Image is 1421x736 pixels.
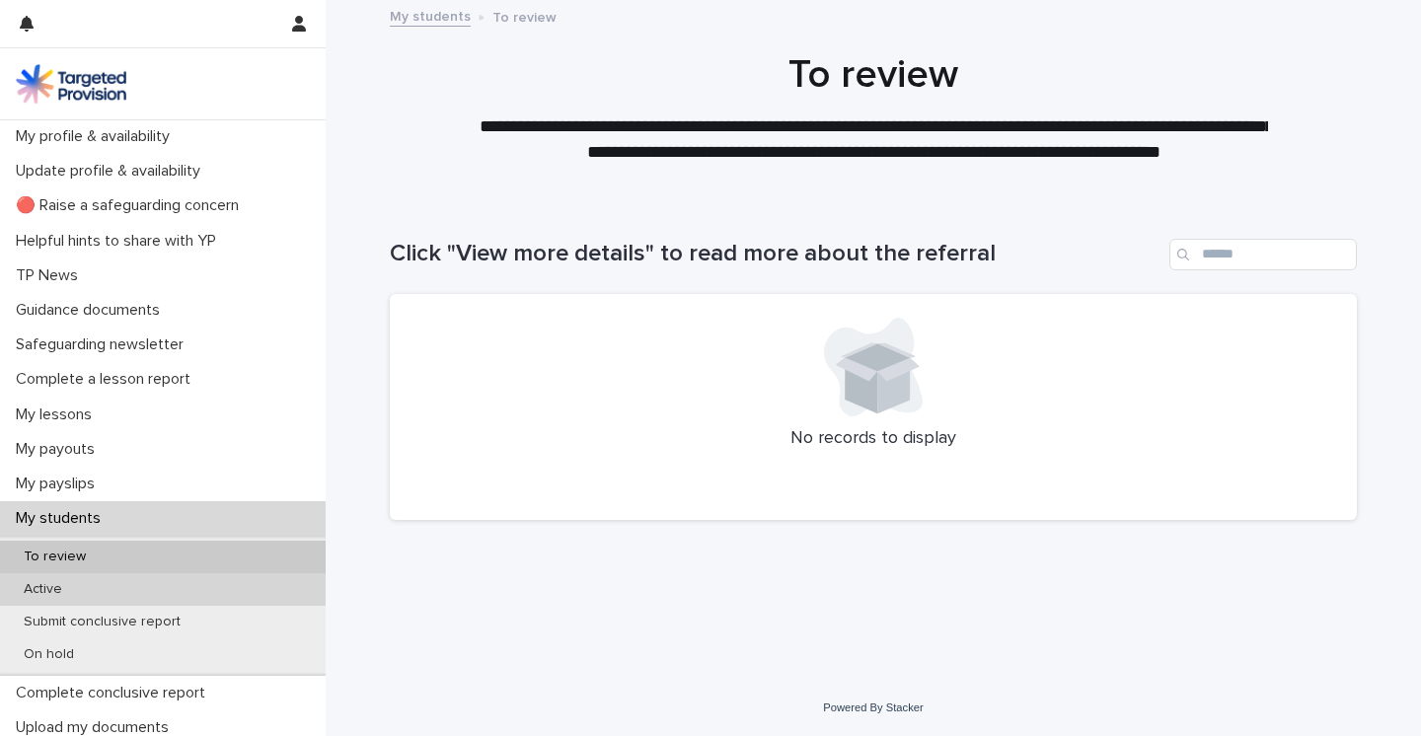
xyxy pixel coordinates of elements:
[8,684,221,702] p: Complete conclusive report
[823,701,923,713] a: Powered By Stacker
[8,405,108,424] p: My lessons
[390,51,1357,99] h1: To review
[492,5,557,27] p: To review
[8,301,176,320] p: Guidance documents
[8,549,102,565] p: To review
[8,475,111,493] p: My payslips
[8,335,199,354] p: Safeguarding newsletter
[8,370,206,389] p: Complete a lesson report
[413,428,1333,450] p: No records to display
[390,240,1161,268] h1: Click "View more details" to read more about the referral
[8,266,94,285] p: TP News
[390,4,471,27] a: My students
[8,196,255,215] p: 🔴 Raise a safeguarding concern
[1169,239,1357,270] input: Search
[16,64,126,104] img: M5nRWzHhSzIhMunXDL62
[8,646,90,663] p: On hold
[8,614,196,630] p: Submit conclusive report
[8,440,111,459] p: My payouts
[8,581,78,598] p: Active
[8,127,186,146] p: My profile & availability
[8,232,232,251] p: Helpful hints to share with YP
[8,509,116,528] p: My students
[8,162,216,181] p: Update profile & availability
